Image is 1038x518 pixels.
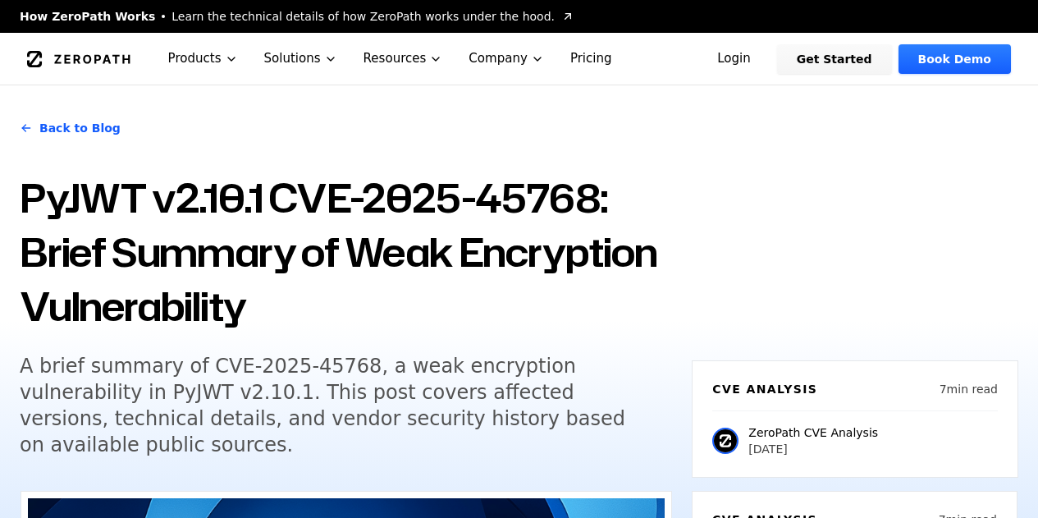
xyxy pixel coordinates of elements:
[350,33,456,85] button: Resources
[899,44,1011,74] a: Book Demo
[251,33,350,85] button: Solutions
[20,8,155,25] span: How ZeroPath Works
[171,8,555,25] span: Learn the technical details of how ZeroPath works under the hood.
[712,428,738,454] img: ZeroPath CVE Analysis
[20,171,672,333] h1: PyJWT v2.10.1 CVE-2025-45768: Brief Summary of Weak Encryption Vulnerability
[155,33,251,85] button: Products
[557,33,625,85] a: Pricing
[712,381,817,397] h6: CVE Analysis
[455,33,557,85] button: Company
[20,353,650,458] h5: A brief summary of CVE-2025-45768, a weak encryption vulnerability in PyJWT v2.10.1. This post co...
[20,8,574,25] a: How ZeroPath WorksLearn the technical details of how ZeroPath works under the hood.
[940,381,998,397] p: 7 min read
[777,44,892,74] a: Get Started
[748,441,878,457] p: [DATE]
[697,44,770,74] a: Login
[20,105,121,151] a: Back to Blog
[748,424,878,441] p: ZeroPath CVE Analysis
